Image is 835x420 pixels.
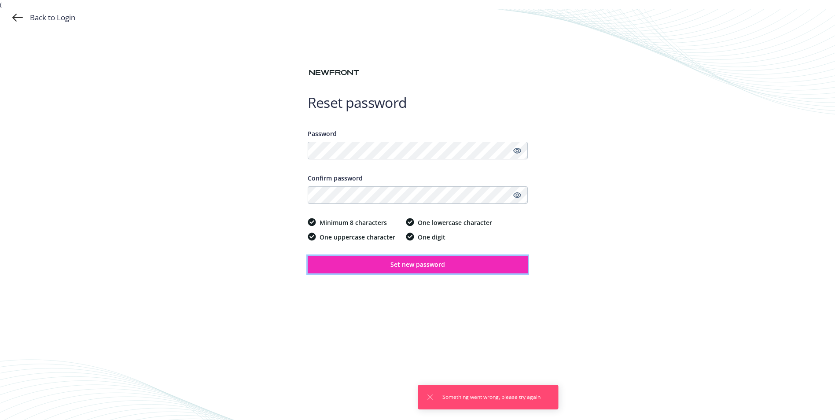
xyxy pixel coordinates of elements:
[308,94,528,111] h1: Reset password
[308,129,337,138] span: Password
[12,12,75,23] a: Back to Login
[512,190,522,200] a: Show password
[418,218,492,227] span: One lowercase character
[442,393,541,401] span: Something went wrong, please try again
[390,260,445,269] span: Set new password
[308,256,528,273] button: Set new password
[418,232,445,242] span: One digit
[425,392,435,402] button: Dismiss notification
[320,232,395,242] span: One uppercase character
[308,174,363,182] span: Confirm password
[320,218,387,227] span: Minimum 8 characters
[308,68,360,77] img: Newfront logo
[512,145,522,156] a: Show password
